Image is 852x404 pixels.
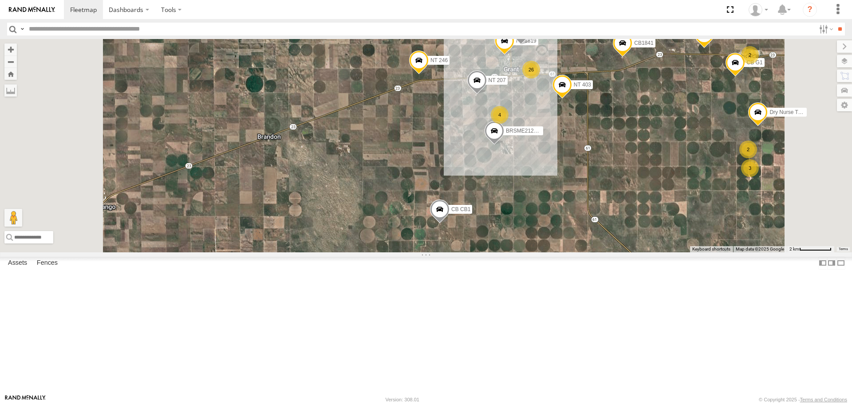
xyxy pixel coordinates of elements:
[19,23,26,35] label: Search Query
[4,55,17,68] button: Zoom out
[747,59,763,66] span: CB G1
[803,3,817,17] i: ?
[789,247,799,251] span: 2 km
[9,7,55,13] img: rand-logo.svg
[741,159,759,177] div: 3
[739,141,757,158] div: 2
[692,246,730,252] button: Keyboard shortcuts
[736,247,784,251] span: Map data ©2025 Google
[491,106,509,124] div: 4
[574,82,591,88] span: NT 403
[787,246,834,252] button: Map Scale: 2 km per 69 pixels
[818,257,827,270] label: Dock Summary Table to the Left
[741,46,759,64] div: 2
[745,3,771,16] div: Cary Cook
[4,209,22,227] button: Drag Pegman onto the map to open Street View
[800,397,847,402] a: Terms and Conditions
[5,395,46,404] a: Visit our Website
[4,68,17,80] button: Zoom Home
[4,43,17,55] button: Zoom in
[839,247,848,251] a: Terms (opens in new tab)
[827,257,836,270] label: Dock Summary Table to the Right
[522,61,540,78] div: 26
[430,57,448,63] span: NT 246
[516,38,536,44] span: NT 1819
[451,206,470,212] span: CB CB1
[4,84,17,97] label: Measure
[506,128,566,134] span: BRSME21213419025721
[489,77,506,83] span: NT 207
[32,257,62,270] label: Fences
[836,257,845,270] label: Hide Summary Table
[634,40,653,46] span: CB1841
[769,110,810,116] span: Dry Nurse Trailer
[4,257,32,270] label: Assets
[386,397,419,402] div: Version: 308.01
[759,397,847,402] div: © Copyright 2025 -
[837,99,852,111] label: Map Settings
[816,23,835,35] label: Search Filter Options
